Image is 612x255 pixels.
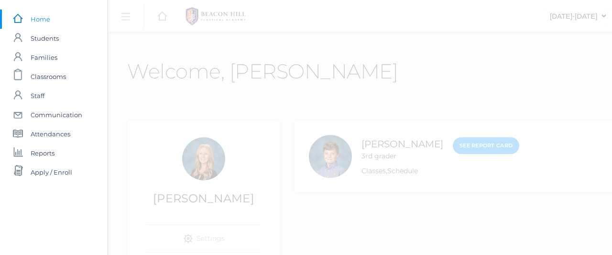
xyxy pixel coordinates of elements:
[31,124,70,144] span: Attendances
[31,48,57,67] span: Families
[31,105,82,124] span: Communication
[31,86,44,105] span: Staff
[31,144,55,163] span: Reports
[31,29,59,48] span: Students
[31,163,72,182] span: Apply / Enroll
[31,67,66,86] span: Classrooms
[31,10,50,29] span: Home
